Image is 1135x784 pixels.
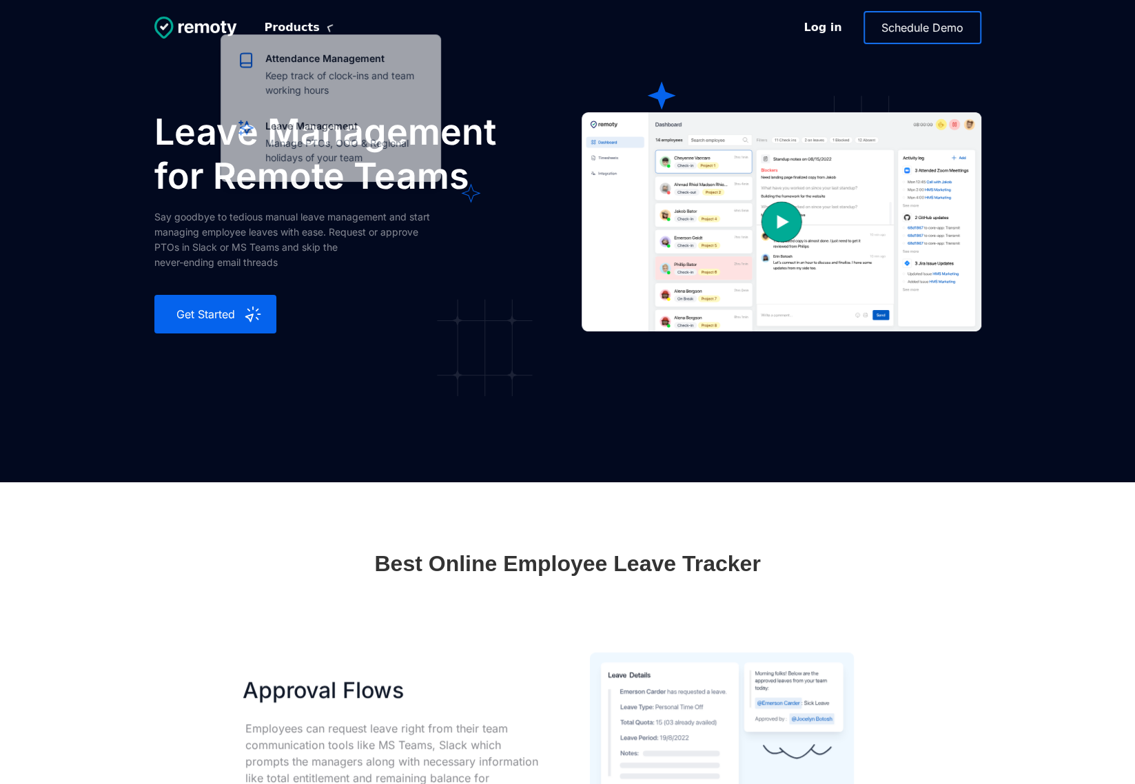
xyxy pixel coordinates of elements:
div: Log in [804,19,841,36]
div: Attendance Management [265,52,385,65]
a: Get Started [154,295,276,333]
a: open lightbox [582,110,981,333]
div: Say goodbye to tedious manual leave management and start managing employee leaves with ease. Requ... [154,209,430,270]
a: Leave ManagementManage PTOs, OOO & Regional holidays of your team [229,111,432,173]
a: Attendance ManagementKeep track of clock-ins and team working hours [229,43,432,105]
img: Untitled UI logotext [154,17,237,39]
h1: Approval Flows [242,674,590,706]
h2: Best Online Employee Leave Tracker [374,551,760,576]
h2: Leave Management for Remote Teams [154,110,499,198]
div: Manage PTOs, OOO & Regional holidays of your team [265,136,424,165]
div: Keep track of clock-ins and team working hours [265,68,424,97]
div: Products [265,21,320,34]
div: Products [254,12,347,43]
a: Log in [790,12,855,43]
nav: Products [221,34,441,182]
div: Leave Management [265,119,358,133]
a: Schedule Demo [863,11,981,44]
div: Get Started [171,306,243,322]
iframe: PLUG_LAUNCHER_SDK [1088,737,1121,770]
